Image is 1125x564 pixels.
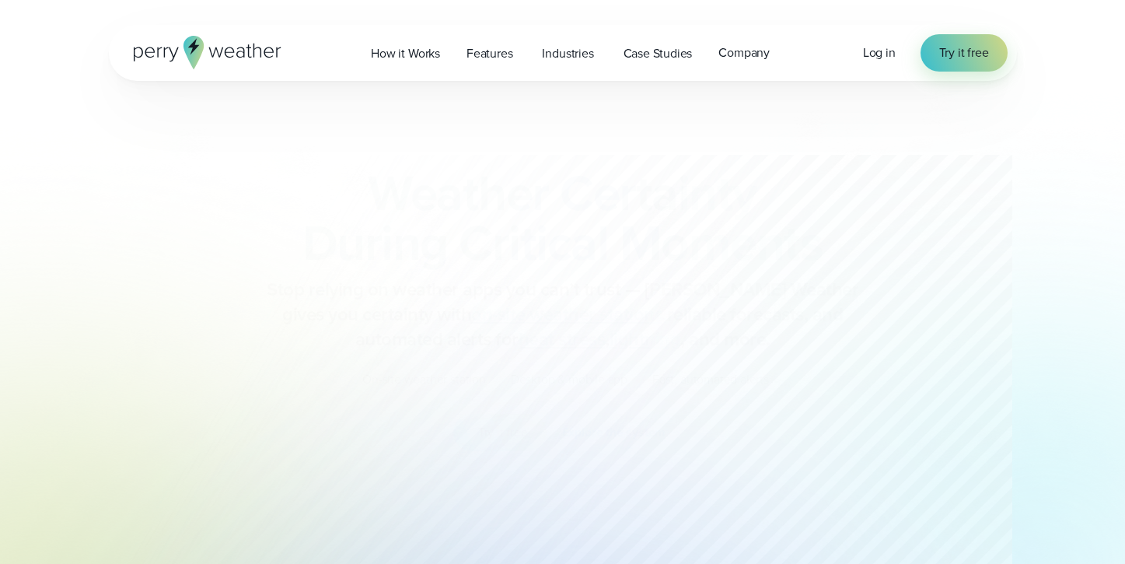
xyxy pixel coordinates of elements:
a: Log in [863,44,896,62]
span: Features [466,44,513,63]
span: Company [718,44,770,62]
a: Case Studies [610,37,706,69]
span: Log in [863,44,896,61]
a: How it Works [358,37,453,69]
span: How it Works [371,44,440,63]
span: Try it free [939,44,989,62]
a: Try it free [921,34,1008,72]
span: Case Studies [624,44,693,63]
span: Industries [542,44,593,63]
